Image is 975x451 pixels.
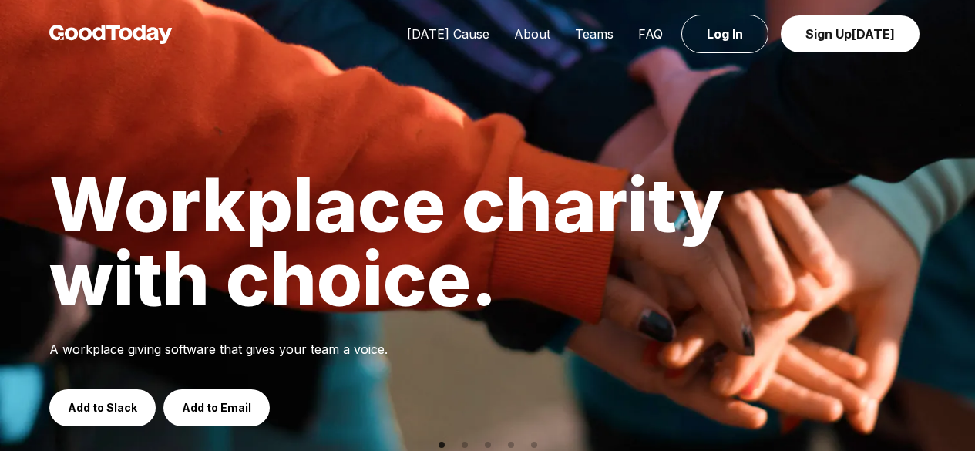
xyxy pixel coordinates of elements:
a: Sign Up[DATE] [781,15,920,52]
a: About [502,26,563,42]
a: [DATE] Cause [395,26,502,42]
a: Teams [563,26,626,42]
a: Add to Slack [49,389,156,426]
a: FAQ [626,26,675,42]
a: Add to Email [163,389,270,426]
a: Log In [681,15,768,53]
h1: Workplace charity with choice. [49,167,926,315]
p: A workplace giving software that gives your team a voice. [49,340,926,358]
span: [DATE] [852,26,895,42]
img: GoodToday [49,25,173,44]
